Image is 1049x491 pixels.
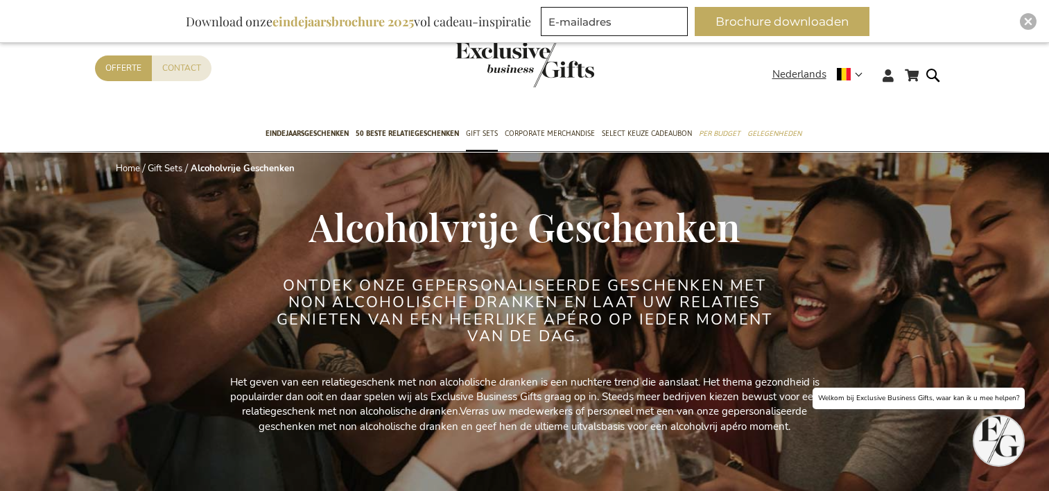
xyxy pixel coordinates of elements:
span: Nederlands [772,67,826,83]
b: eindejaarsbrochure 2025 [272,13,414,30]
a: Offerte [95,55,152,81]
div: Close [1020,13,1037,30]
strong: Alcoholvrije Geschenken [191,162,295,175]
span: Eindejaarsgeschenken [266,126,349,141]
span: Alcoholvrije Geschenken [309,200,740,252]
p: Het geven van een relatiegeschenk met non alcoholische dranken is een nuchtere trend die aanslaat... [213,375,837,435]
span: Gelegenheden [747,126,801,141]
h2: Ontdek onze gepersonaliseerde geschenken met non alcoholische dranken en laat uw relaties geniete... [265,277,785,345]
img: Exclusive Business gifts logo [456,42,594,87]
form: marketing offers and promotions [541,7,692,40]
a: Home [116,162,140,175]
button: Brochure downloaden [695,7,869,36]
span: 50 beste relatiegeschenken [356,126,459,141]
a: store logo [456,42,525,87]
img: Close [1024,17,1032,26]
span: Corporate Merchandise [505,126,595,141]
input: E-mailadres [541,7,688,36]
a: Gift Sets [148,162,182,175]
div: Download onze vol cadeau-inspiratie [180,7,537,36]
span: Gift Sets [466,126,498,141]
div: Nederlands [772,67,872,83]
span: Select Keuze Cadeaubon [602,126,692,141]
a: Contact [152,55,211,81]
span: Per Budget [699,126,740,141]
